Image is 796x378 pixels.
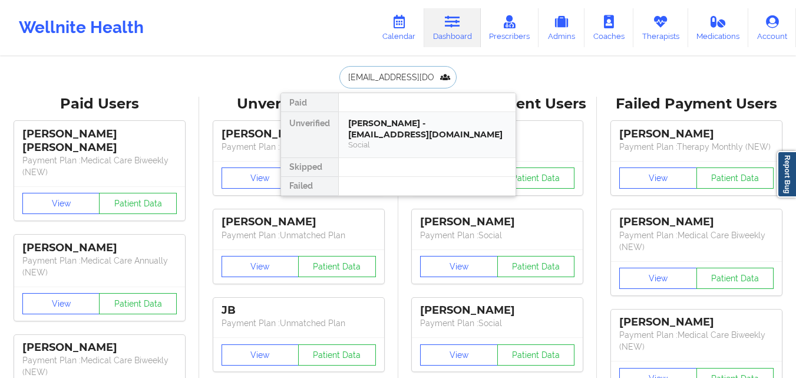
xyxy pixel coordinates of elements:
div: [PERSON_NAME] [PERSON_NAME] [22,127,177,155]
a: Prescribers [481,8,539,47]
div: Paid Users [8,95,191,113]
div: Failed Payment Users [605,95,788,113]
button: View [222,256,299,277]
p: Payment Plan : Unmatched Plan [222,317,376,329]
div: [PERSON_NAME] [619,215,774,229]
button: View [619,268,697,289]
div: [PERSON_NAME] [222,215,376,229]
button: View [619,167,697,189]
div: Unverified [281,112,338,158]
button: Patient Data [497,167,575,189]
a: Coaches [584,8,633,47]
div: Skipped [281,158,338,177]
button: Patient Data [696,268,774,289]
p: Payment Plan : Social [420,229,574,241]
div: [PERSON_NAME] [222,127,376,141]
p: Payment Plan : Medical Care Biweekly (NEW) [22,354,177,378]
a: Medications [688,8,749,47]
div: [PERSON_NAME] - [EMAIL_ADDRESS][DOMAIN_NAME] [348,118,506,140]
div: JB [222,304,376,317]
a: Therapists [633,8,688,47]
button: View [222,167,299,189]
a: Admins [539,8,584,47]
p: Payment Plan : Unmatched Plan [222,141,376,153]
button: Patient Data [497,256,575,277]
button: Patient Data [298,256,376,277]
button: View [22,193,100,214]
button: View [420,256,498,277]
a: Calendar [374,8,424,47]
button: Patient Data [696,167,774,189]
p: Payment Plan : Medical Care Annually (NEW) [22,255,177,278]
div: [PERSON_NAME] [420,304,574,317]
button: Patient Data [298,344,376,366]
p: Payment Plan : Medical Care Biweekly (NEW) [619,229,774,253]
a: Report Bug [777,151,796,198]
button: Patient Data [99,193,177,214]
p: Payment Plan : Therapy Monthly (NEW) [619,141,774,153]
div: [PERSON_NAME] [619,315,774,329]
div: [PERSON_NAME] [22,341,177,354]
p: Payment Plan : Medical Care Biweekly (NEW) [619,329,774,353]
button: View [420,344,498,366]
div: [PERSON_NAME] [420,215,574,229]
p: Payment Plan : Social [420,317,574,329]
div: Paid [281,93,338,112]
p: Payment Plan : Medical Care Biweekly (NEW) [22,155,177,178]
div: Social [348,140,506,150]
div: [PERSON_NAME] [619,127,774,141]
div: [PERSON_NAME] [22,241,177,255]
div: Unverified Users [207,95,390,113]
button: View [222,344,299,366]
p: Payment Plan : Unmatched Plan [222,229,376,241]
button: Patient Data [497,344,575,366]
a: Dashboard [424,8,481,47]
button: Patient Data [99,293,177,314]
button: View [22,293,100,314]
div: Failed [281,177,338,196]
a: Account [748,8,796,47]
